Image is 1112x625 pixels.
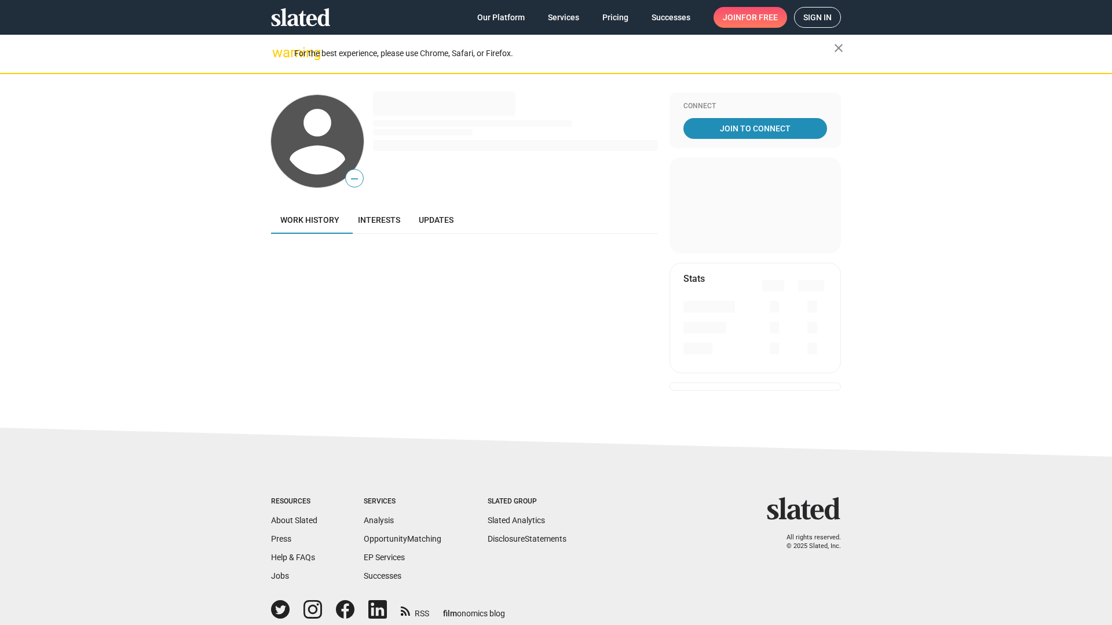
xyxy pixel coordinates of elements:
a: OpportunityMatching [364,534,441,543]
div: Services [364,497,441,506]
a: filmonomics blog [443,599,505,619]
a: Help & FAQs [271,553,315,562]
a: Successes [364,571,401,580]
div: Resources [271,497,317,506]
a: Analysis [364,516,394,525]
a: Slated Analytics [488,516,545,525]
div: Slated Group [488,497,566,506]
a: Interests [349,206,409,234]
span: Work history [280,215,339,225]
span: Services [548,7,579,28]
a: Work history [271,206,349,234]
a: EP Services [364,553,405,562]
a: Jobs [271,571,289,580]
span: — [346,171,363,186]
span: Join To Connect [686,118,825,139]
a: Press [271,534,291,543]
span: Updates [419,215,453,225]
a: Updates [409,206,463,234]
a: Successes [642,7,700,28]
a: Our Platform [468,7,534,28]
a: DisclosureStatements [488,534,566,543]
span: Successes [652,7,690,28]
a: Pricing [593,7,638,28]
span: Join [723,7,778,28]
a: Sign in [794,7,841,28]
a: Joinfor free [714,7,787,28]
span: Interests [358,215,400,225]
div: For the best experience, please use Chrome, Safari, or Firefox. [294,46,834,61]
p: All rights reserved. © 2025 Slated, Inc. [774,534,841,550]
span: for free [741,7,778,28]
a: Join To Connect [683,118,827,139]
a: RSS [401,601,429,619]
span: Our Platform [477,7,525,28]
div: Connect [683,102,827,111]
a: Services [539,7,588,28]
a: About Slated [271,516,317,525]
mat-icon: close [832,41,846,55]
span: Sign in [803,8,832,27]
span: film [443,609,457,618]
span: Pricing [602,7,628,28]
mat-card-title: Stats [683,273,705,285]
mat-icon: warning [272,46,286,60]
